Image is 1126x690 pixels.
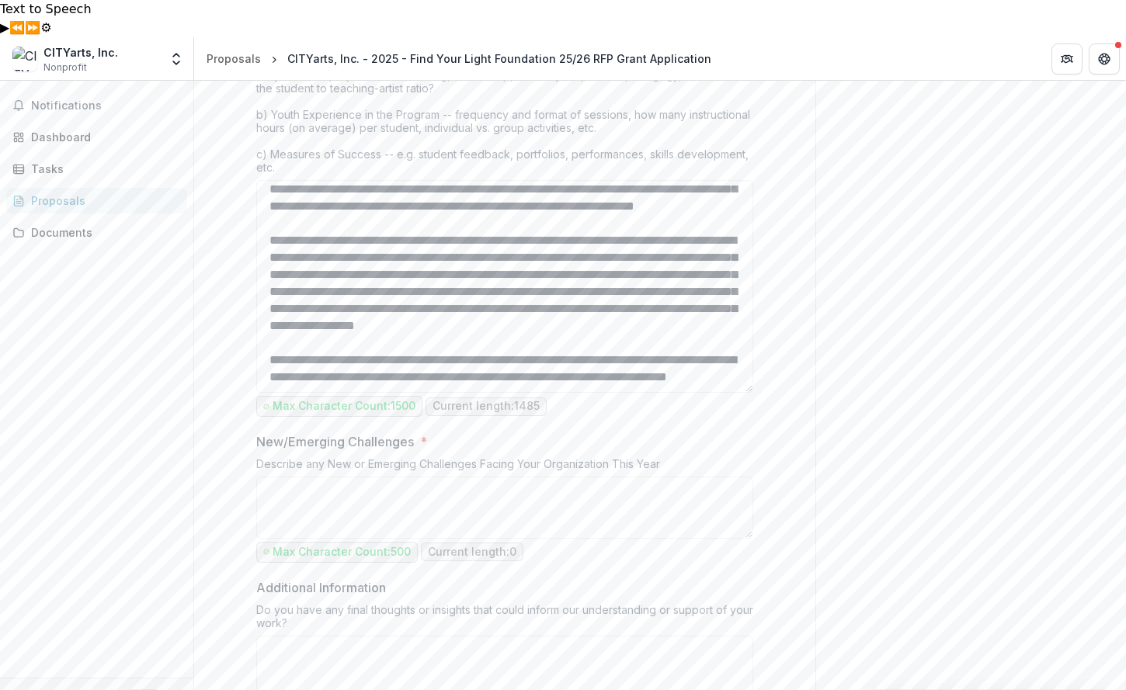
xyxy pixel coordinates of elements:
div: Proposals [31,192,175,209]
div: CITYarts, Inc. [43,44,118,61]
div: Tell us how your student participants engage in your arts program: a) Instructional Approach -- W... [256,29,753,180]
div: Describe any New or Emerging Challenges Facing Your Organization This Year [256,457,753,477]
p: Max Character Count: 1500 [273,400,415,413]
div: Do you have any final thoughts or insights that could inform our understanding or support of your... [256,603,753,636]
p: New/Emerging Challenges [256,432,414,451]
button: Previous [9,19,25,37]
p: Current length: 0 [428,546,516,559]
p: Current length: 1485 [433,400,540,413]
div: Tasks [31,161,175,177]
a: Documents [6,220,187,245]
nav: breadcrumb [200,47,718,70]
button: Forward [25,19,40,37]
p: Additional Information [256,578,386,597]
button: Open entity switcher [165,43,187,75]
button: Settings [40,19,51,37]
a: Tasks [6,156,187,182]
span: Nonprofit [43,61,87,75]
a: Proposals [6,188,187,213]
p: Max Character Count: 500 [273,546,411,559]
button: Get Help [1089,43,1120,75]
img: CITYarts, Inc. [12,47,37,71]
a: Proposals [200,47,267,70]
div: Documents [31,224,175,241]
button: Notifications [6,93,187,118]
div: Dashboard [31,129,175,145]
a: Dashboard [6,124,187,150]
div: Proposals [207,50,261,67]
div: CITYarts, Inc. - 2025 - Find Your Light Foundation 25/26 RFP Grant Application [287,50,711,67]
span: Notifications [31,99,181,113]
button: Partners [1051,43,1083,75]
